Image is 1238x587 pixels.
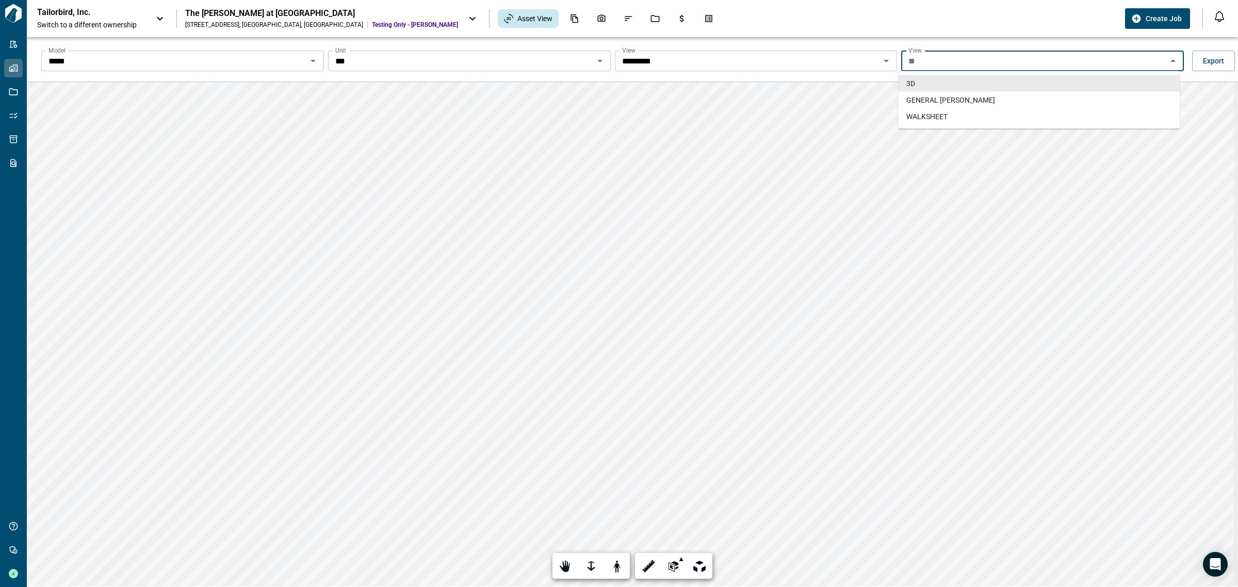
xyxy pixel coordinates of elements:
button: Export [1192,51,1235,71]
button: Close [1166,54,1180,68]
span: Export [1203,56,1224,66]
span: GENERAL [PERSON_NAME] [906,95,995,105]
button: Open [879,54,893,68]
button: Open [306,54,320,68]
div: [STREET_ADDRESS] , [GEOGRAPHIC_DATA] , [GEOGRAPHIC_DATA] [185,21,363,29]
span: Create Job [1146,13,1182,24]
div: Documents [564,10,585,27]
div: Takeoff Center [698,10,720,27]
span: Testing Only - [PERSON_NAME] [372,21,458,29]
div: Issues & Info [617,10,639,27]
label: Model [48,46,66,55]
span: Switch to a different ownership [37,20,145,30]
span: 3D [906,78,915,89]
div: Jobs [644,10,666,27]
div: The [PERSON_NAME] at [GEOGRAPHIC_DATA] [185,8,458,19]
label: View [908,46,922,55]
label: Unit [335,46,346,55]
p: Tailorbird, Inc. [37,7,130,18]
span: Asset View [517,13,552,24]
div: Photos [591,10,612,27]
button: Create Job [1125,8,1190,29]
div: Budgets [671,10,693,27]
button: Open [593,54,607,68]
span: WALKSHEET [906,111,948,122]
label: View [622,46,636,55]
div: Asset View [498,9,559,28]
div: Open Intercom Messenger [1203,552,1228,577]
button: Open notification feed [1211,8,1228,25]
